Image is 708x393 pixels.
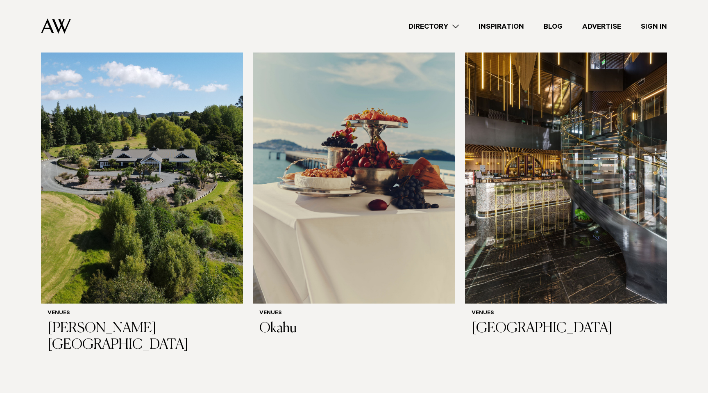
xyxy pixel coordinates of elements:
[469,21,534,32] a: Inspiration
[253,32,455,304] img: Auckland Weddings Venues | Okahu
[465,32,667,304] img: Auckland Weddings Venues | SOHO Hotel Auckland
[399,21,469,32] a: Directory
[259,320,448,337] h3: Okahu
[631,21,677,32] a: Sign In
[48,310,236,317] h6: Venues
[253,32,455,343] a: Auckland Weddings Venues | Okahu Venues Okahu
[534,21,572,32] a: Blog
[259,310,448,317] h6: Venues
[572,21,631,32] a: Advertise
[41,32,243,360] a: Auckland Weddings Venues | Woodhouse Mountain Lodge Venues [PERSON_NAME][GEOGRAPHIC_DATA]
[41,18,71,34] img: Auckland Weddings Logo
[41,32,243,304] img: Auckland Weddings Venues | Woodhouse Mountain Lodge
[472,310,660,317] h6: Venues
[472,320,660,337] h3: [GEOGRAPHIC_DATA]
[48,320,236,354] h3: [PERSON_NAME][GEOGRAPHIC_DATA]
[465,32,667,343] a: Auckland Weddings Venues | SOHO Hotel Auckland Venues [GEOGRAPHIC_DATA]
